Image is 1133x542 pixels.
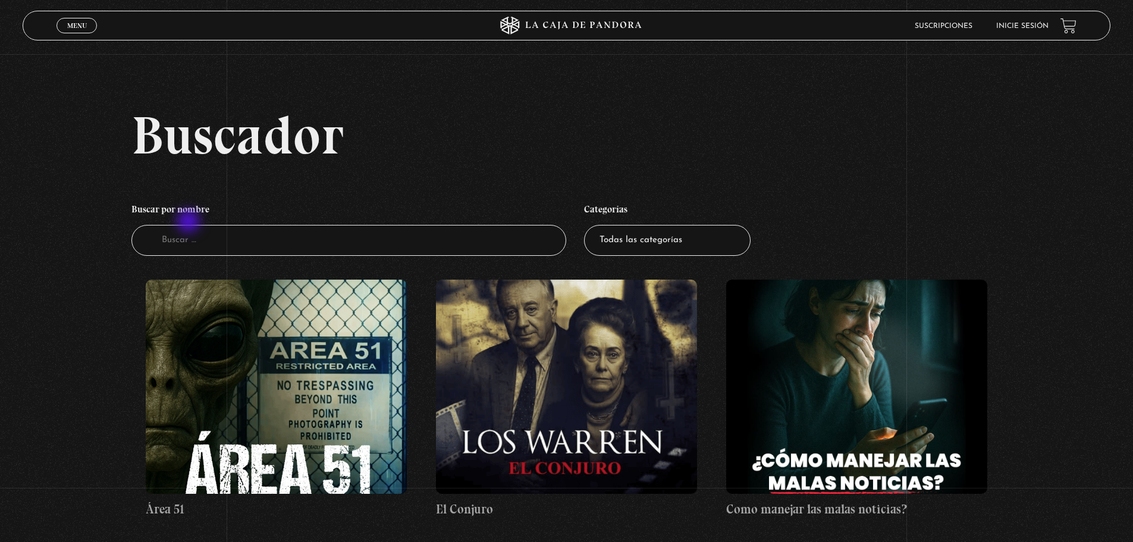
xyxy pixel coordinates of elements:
a: Área 51 [146,280,407,519]
a: El Conjuro [436,280,697,519]
a: View your shopping cart [1060,18,1076,34]
h4: Como manejar las malas noticias? [726,500,987,519]
h4: Buscar por nombre [131,198,567,225]
a: Suscripciones [915,23,972,30]
a: Inicie sesión [996,23,1049,30]
h4: Área 51 [146,500,407,519]
span: Menu [67,22,87,29]
a: Como manejar las malas noticias? [726,280,987,519]
h4: Categorías [584,198,751,225]
span: Cerrar [63,32,91,40]
h4: El Conjuro [436,500,697,519]
h2: Buscador [131,108,1110,162]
